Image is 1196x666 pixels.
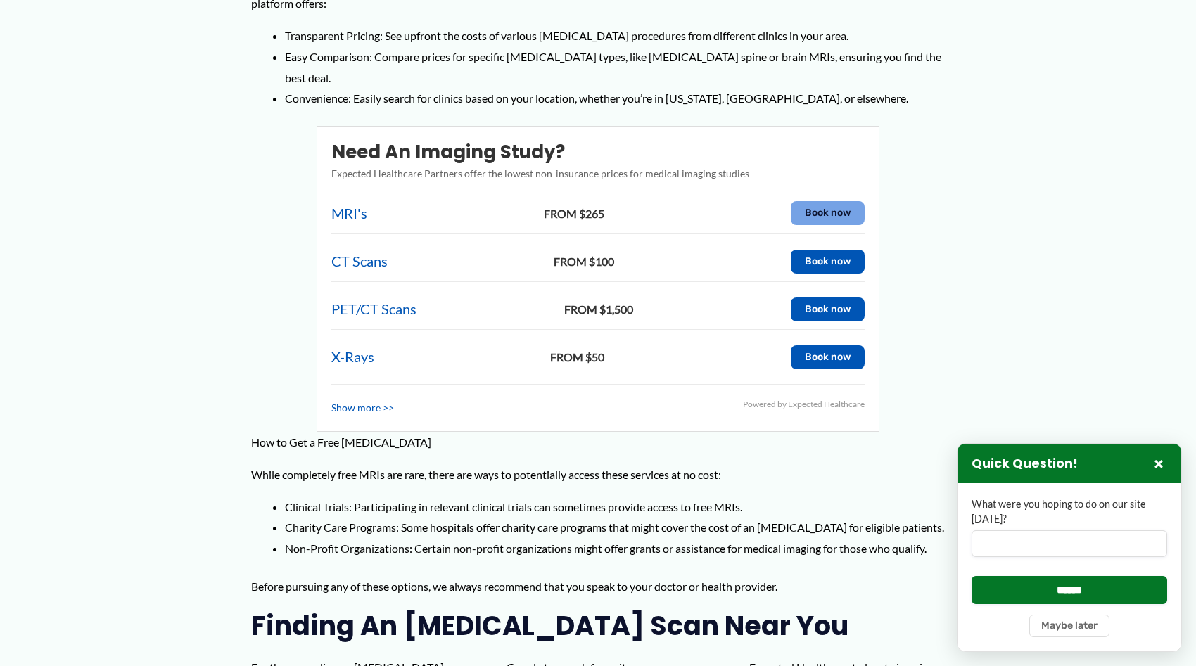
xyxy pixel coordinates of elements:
[791,250,865,274] button: Book now
[331,248,388,274] a: CT Scans
[285,88,946,109] li: Convenience: Easily search for clinics based on your location, whether you’re in [US_STATE], [GEO...
[791,297,865,321] button: Book now
[371,203,777,224] span: FROM $265
[285,517,946,538] li: Charity Care Programs: Some hospitals offer charity care programs that might cover the cost of an...
[331,399,394,417] a: Show more >>
[791,201,865,225] button: Book now
[331,344,374,370] a: X-Rays
[285,25,946,46] li: Transparent Pricing: See upfront the costs of various [MEDICAL_DATA] procedures from different cl...
[285,46,946,88] li: Easy Comparison: Compare prices for specific [MEDICAL_DATA] types, like [MEDICAL_DATA] spine or b...
[331,141,865,165] h2: Need an imaging study?
[251,464,946,485] p: While completely free MRIs are rare, there are ways to potentially access these services at no cost:
[331,296,416,322] a: PET/CT Scans
[743,397,865,412] div: Powered by Expected Healthcare
[251,608,946,643] h2: Finding an [MEDICAL_DATA] Scan Near You
[791,345,865,369] button: Book now
[285,497,946,518] li: Clinical Trials: Participating in relevant clinical trials can sometimes provide access to free M...
[251,432,946,453] p: How to Get a Free [MEDICAL_DATA]
[972,456,1078,472] h3: Quick Question!
[972,497,1167,526] label: What were you hoping to do on our site [DATE]?
[1029,615,1109,637] button: Maybe later
[251,576,946,597] p: Before pursuing any of these options, we always recommend that you speak to your doctor or health...
[420,299,777,320] span: FROM $1,500
[378,347,777,368] span: FROM $50
[1150,455,1167,472] button: Close
[391,251,777,272] span: FROM $100
[285,538,946,559] li: Non-Profit Organizations: Certain non-profit organizations might offer grants or assistance for m...
[331,165,865,183] p: Expected Healthcare Partners offer the lowest non-insurance prices for medical imaging studies
[331,200,367,226] a: MRI's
